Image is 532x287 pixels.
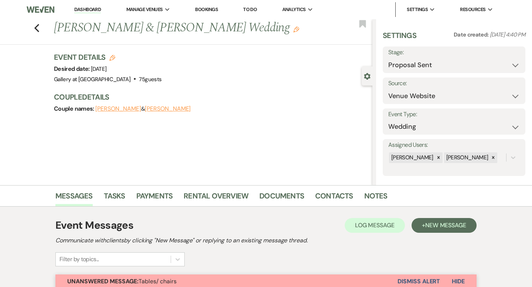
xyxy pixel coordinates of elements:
span: Date created: [454,31,490,38]
label: Event Type: [388,109,520,120]
a: Dashboard [74,6,101,13]
span: Log Message [355,221,395,229]
span: Gallery at [GEOGRAPHIC_DATA] [54,76,130,83]
h2: Communicate with clients by clicking "New Message" or replying to an existing message thread. [55,236,477,245]
h1: Event Messages [55,218,133,233]
span: New Message [425,221,466,229]
span: Tables/ chairs [67,277,177,285]
div: Filter by topics... [59,255,99,264]
button: Close lead details [364,72,371,79]
a: To Do [243,6,257,13]
label: Source: [388,78,520,89]
span: Hide [452,277,465,285]
span: [DATE] [91,65,106,73]
div: [PERSON_NAME] [389,152,434,163]
label: Assigned Users: [388,140,520,151]
button: +New Message [412,218,477,233]
a: Notes [364,190,388,206]
a: Tasks [104,190,125,206]
h3: Settings [383,30,416,46]
button: Edit [293,26,299,32]
h3: Couple Details [54,92,365,102]
a: Bookings [195,6,218,13]
span: Settings [407,6,428,13]
span: Resources [460,6,485,13]
button: [PERSON_NAME] [95,106,141,112]
span: Analytics [282,6,306,13]
div: [PERSON_NAME] [444,152,490,163]
span: & [95,105,191,113]
h3: Event Details [54,52,161,62]
a: Rental Overview [184,190,248,206]
a: Documents [259,190,304,206]
span: 75 guests [139,76,161,83]
span: [DATE] 4:40 PM [490,31,525,38]
a: Payments [136,190,173,206]
button: Log Message [345,218,405,233]
span: Desired date: [54,65,91,73]
span: Couple names: [54,105,95,113]
span: Manage Venues [126,6,163,13]
img: Weven Logo [27,2,54,17]
h1: [PERSON_NAME] & [PERSON_NAME] Wedding [54,19,306,37]
a: Messages [55,190,93,206]
button: [PERSON_NAME] [145,106,191,112]
a: Contacts [315,190,353,206]
strong: Unanswered Message: [67,277,139,285]
label: Stage: [388,47,520,58]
